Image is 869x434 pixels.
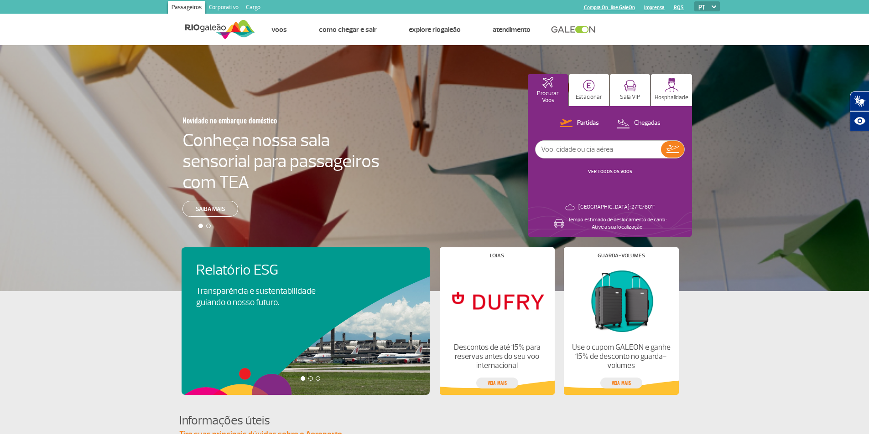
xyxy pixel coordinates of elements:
h4: Informações úteis [179,412,690,429]
p: Descontos de até 15% para reservas antes do seu voo internacional [447,343,546,370]
button: Hospitalidade [651,74,692,106]
h4: Guarda-volumes [598,253,645,258]
p: [GEOGRAPHIC_DATA]: 27°C/80°F [578,204,655,211]
h4: Lojas [490,253,504,258]
input: Voo, cidade ou cia aérea [536,141,661,158]
p: Estacionar [576,94,602,101]
img: Lojas [447,266,546,336]
a: Como chegar e sair [319,25,377,34]
h4: Conheça nossa sala sensorial para passageiros com TEA [182,130,380,193]
a: Relatório ESGTransparência e sustentabilidade guiando o nosso futuro. [196,262,415,308]
p: Sala VIP [620,94,640,101]
a: Saiba mais [182,201,238,217]
p: Use o cupom GALEON e ganhe 15% de desconto no guarda-volumes [571,343,671,370]
button: Estacionar [569,74,609,106]
img: carParkingHome.svg [583,80,595,92]
p: Hospitalidade [655,94,688,101]
a: Explore RIOgaleão [409,25,461,34]
button: Partidas [557,117,602,129]
a: VER TODOS OS VOOS [588,168,632,174]
a: RQS [674,5,684,10]
a: Cargo [242,1,264,15]
p: Tempo estimado de deslocamento de carro: Ative a sua localização [568,216,666,231]
img: hospitality.svg [665,78,679,92]
a: Imprensa [644,5,665,10]
img: vipRoom.svg [624,80,636,92]
img: Guarda-volumes [571,266,671,336]
a: Atendimento [493,25,531,34]
a: veja mais [600,378,642,388]
button: Abrir recursos assistivos. [850,111,869,131]
a: Passageiros [168,1,205,15]
p: Partidas [577,119,599,128]
button: Chegadas [614,117,663,129]
p: Chegadas [634,119,661,128]
a: Corporativo [205,1,242,15]
a: Voos [271,25,287,34]
h3: Novidade no embarque doméstico [182,111,335,130]
button: Abrir tradutor de língua de sinais. [850,91,869,111]
button: Sala VIP [610,74,650,106]
a: veja mais [476,378,518,388]
p: Procurar Voos [532,90,563,104]
button: Procurar Voos [528,74,568,106]
a: Compra On-line GaleOn [584,5,635,10]
h4: Relatório ESG [196,262,341,279]
p: Transparência e sustentabilidade guiando o nosso futuro. [196,286,326,308]
img: airplaneHomeActive.svg [542,77,553,88]
div: Plugin de acessibilidade da Hand Talk. [850,91,869,131]
button: VER TODOS OS VOOS [585,168,635,175]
